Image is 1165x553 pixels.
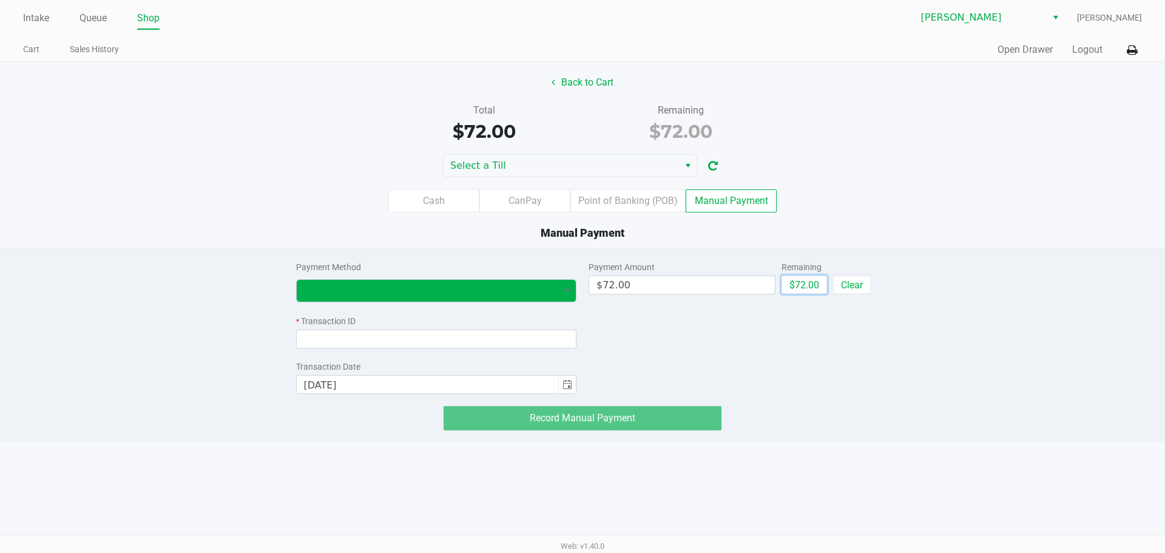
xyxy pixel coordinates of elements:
[561,541,604,551] span: Web: v1.40.0
[394,103,573,118] div: Total
[296,261,577,274] div: Payment Method
[23,10,49,27] a: Intake
[544,71,621,94] button: Back to Cart
[394,118,573,145] div: $72.00
[558,376,576,393] button: Toggle calendar
[592,103,771,118] div: Remaining
[296,315,577,328] div: Transaction ID
[388,189,479,212] label: Cash
[1072,42,1103,57] button: Logout
[137,10,160,27] a: Shop
[921,10,1039,25] span: [PERSON_NAME]
[479,189,570,212] label: CanPay
[450,158,672,173] span: Select a Till
[23,42,39,57] a: Cart
[589,261,775,274] div: Payment Amount
[592,118,771,145] div: $72.00
[782,276,827,294] button: $72.00
[998,42,1053,57] button: Open Drawer
[1047,7,1064,29] button: Select
[296,361,577,373] div: Transaction Date
[570,189,686,212] label: Point of Banking (POB)
[558,280,576,302] button: Select
[79,10,107,27] a: Queue
[297,376,559,395] input: null
[782,261,827,274] div: Remaining
[444,406,721,430] app-submit-button: Record Manual Payment
[833,276,871,294] button: Clear
[679,155,697,177] button: Select
[686,189,777,212] label: Manual Payment
[70,42,119,57] a: Sales History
